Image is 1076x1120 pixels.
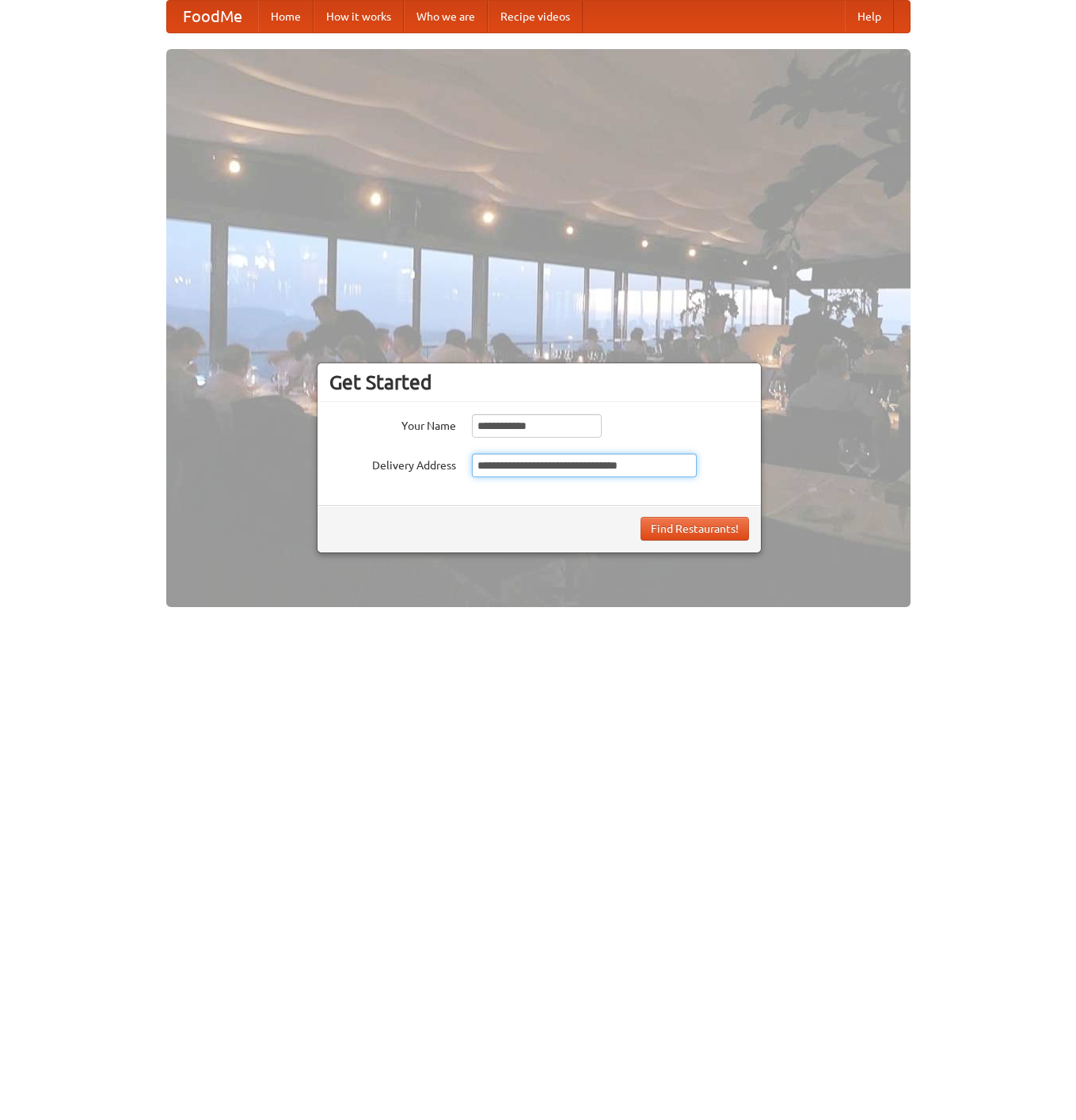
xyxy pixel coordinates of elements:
a: Who we are [404,1,488,32]
a: Help [845,1,894,32]
a: Home [258,1,314,32]
a: FoodMe [167,1,258,32]
button: Find Restaurants! [641,517,749,541]
a: How it works [314,1,404,32]
label: Your Name [329,414,456,434]
h3: Get Started [329,370,749,394]
a: Recipe videos [488,1,583,32]
label: Delivery Address [329,454,456,473]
